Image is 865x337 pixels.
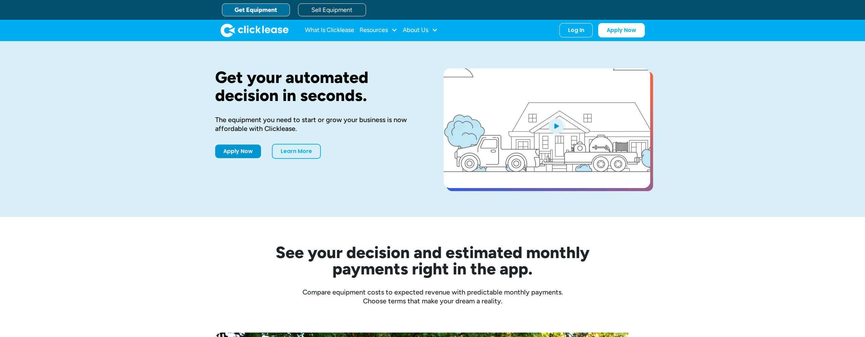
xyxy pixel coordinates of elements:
div: Compare equipment costs to expected revenue with predictable monthly payments. Choose terms that ... [215,288,650,305]
a: home [221,23,289,37]
img: Clicklease logo [221,23,289,37]
a: Learn More [272,144,321,159]
div: Log In [568,27,584,34]
a: Apply Now [215,145,261,158]
a: Get Equipment [222,3,290,16]
img: Blue play button logo on a light blue circular background [547,116,565,135]
a: Sell Equipment [298,3,366,16]
h1: Get your automated decision in seconds. [215,68,422,104]
div: About Us [403,23,438,37]
a: Apply Now [598,23,645,37]
div: The equipment you need to start or grow your business is now affordable with Clicklease. [215,115,422,133]
div: Resources [360,23,397,37]
h2: See your decision and estimated monthly payments right in the app. [242,244,623,277]
a: What Is Clicklease [305,23,354,37]
a: open lightbox [444,68,650,188]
